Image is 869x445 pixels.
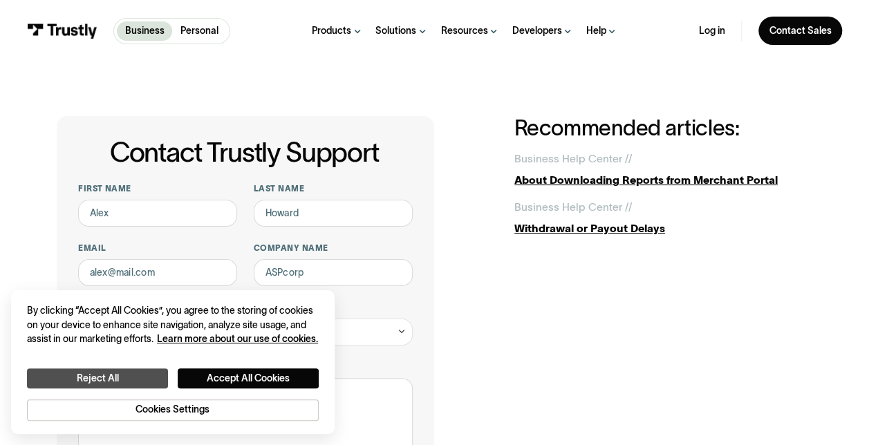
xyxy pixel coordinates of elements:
input: alex@mail.com [78,259,237,286]
div: / [628,151,632,167]
h1: Contact Trustly Support [75,138,413,167]
input: Alex [78,200,237,227]
div: About Downloading Reports from Merchant Portal [514,172,812,188]
input: ASPcorp [254,259,413,286]
h2: Recommended articles: [514,116,812,140]
div: Resources [440,25,487,37]
label: First name [78,183,237,194]
a: Business [117,21,172,41]
div: Privacy [27,304,319,421]
div: Developers [512,25,562,37]
p: Business [125,24,165,39]
button: Accept All Cookies [178,368,319,388]
div: Business Help Center / [514,151,628,167]
div: / [628,199,632,215]
div: Cookie banner [11,290,335,434]
button: Reject All [27,368,168,388]
div: By clicking “Accept All Cookies”, you agree to the storing of cookies on your device to enhance s... [27,304,319,347]
div: Solutions [375,25,416,37]
a: Log in [699,25,725,37]
label: Company name [254,243,413,254]
a: Business Help Center //About Downloading Reports from Merchant Portal [514,151,812,189]
a: Personal [172,21,226,41]
div: Products [312,25,351,37]
div: Contact Sales [769,25,831,37]
input: Howard [254,200,413,227]
a: Business Help Center //Withdrawal or Payout Delays [514,199,812,237]
div: Help [586,25,606,37]
a: More information about your privacy, opens in a new tab [157,334,318,344]
label: Last name [254,183,413,194]
a: Contact Sales [758,17,842,45]
button: Cookies Settings [27,399,319,421]
label: Email [78,243,237,254]
div: Business Help Center / [514,199,628,215]
p: Personal [180,24,218,39]
div: Withdrawal or Payout Delays [514,220,812,236]
img: Trustly Logo [27,23,97,38]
